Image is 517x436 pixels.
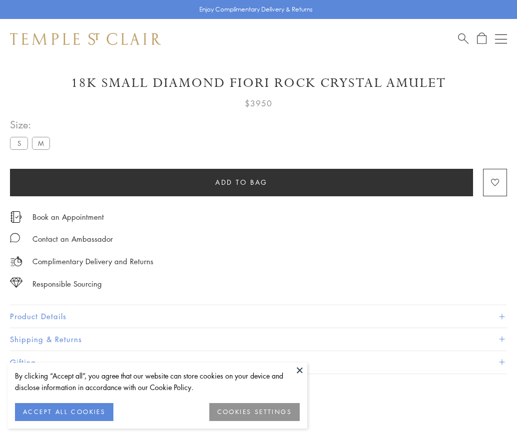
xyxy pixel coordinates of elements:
span: Size: [10,116,54,133]
label: M [32,137,50,149]
span: Add to bag [215,177,268,188]
button: COOKIES SETTINGS [209,403,300,421]
div: Contact an Ambassador [32,233,113,245]
p: Enjoy Complimentary Delivery & Returns [199,4,313,14]
button: Shipping & Returns [10,328,507,351]
a: Search [458,32,469,45]
h1: 18K Small Diamond Fiori Rock Crystal Amulet [10,74,507,92]
img: icon_appointment.svg [10,211,22,223]
img: icon_delivery.svg [10,255,22,268]
label: S [10,137,28,149]
button: Product Details [10,305,507,328]
a: Open Shopping Bag [477,32,487,45]
button: Open navigation [495,33,507,45]
button: Add to bag [10,169,473,196]
div: By clicking “Accept all”, you agree that our website can store cookies on your device and disclos... [15,370,300,393]
button: Gifting [10,351,507,374]
img: icon_sourcing.svg [10,278,22,288]
button: ACCEPT ALL COOKIES [15,403,113,421]
p: Complimentary Delivery and Returns [32,255,153,268]
img: Temple St. Clair [10,33,161,45]
div: Responsible Sourcing [32,278,102,290]
span: $3950 [245,97,272,110]
img: MessageIcon-01_2.svg [10,233,20,243]
a: Book an Appointment [32,211,104,222]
